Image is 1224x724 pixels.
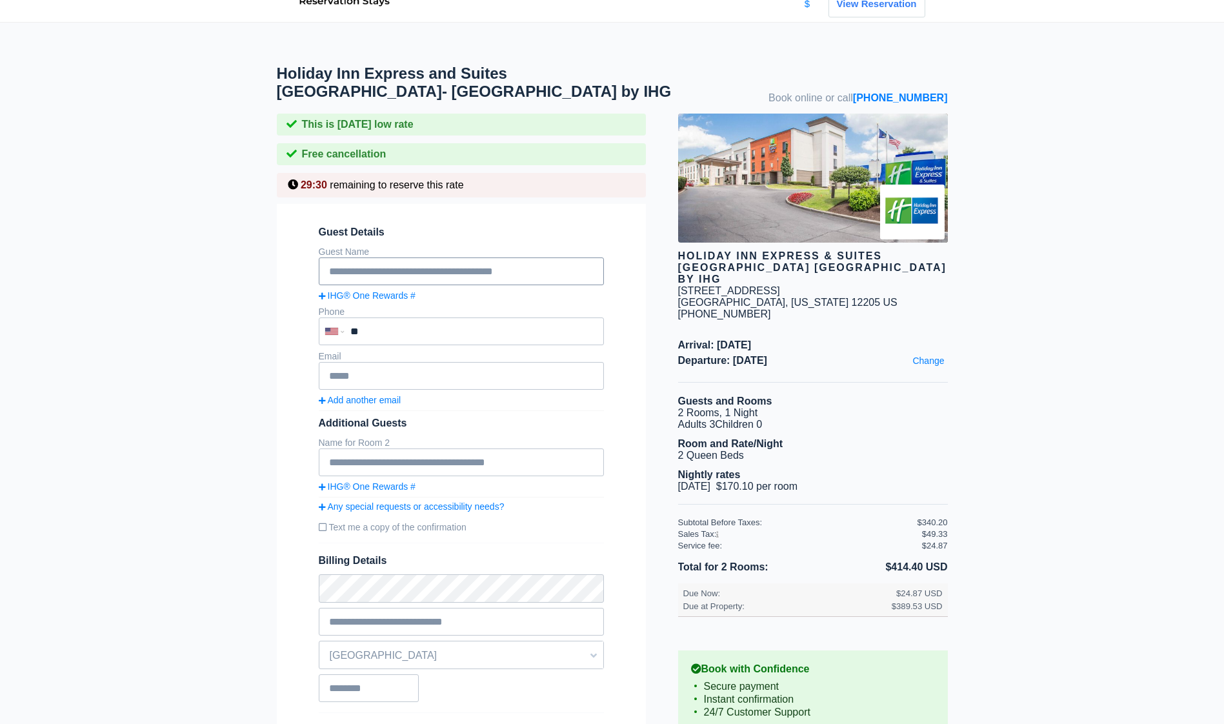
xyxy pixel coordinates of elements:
[678,419,948,430] li: Adults 3
[791,297,848,308] span: [US_STATE]
[678,450,948,461] li: 2 Queen Beds
[319,246,370,257] label: Guest Name
[768,92,947,104] span: Book online or call
[678,396,772,407] b: Guests and Rooms
[918,518,948,527] div: $340.20
[909,352,947,369] a: Change
[678,541,918,550] div: Service fee:
[678,438,783,449] b: Room and Rate/Night
[691,706,935,719] li: 24/7 Customer Support
[319,645,603,667] span: [GEOGRAPHIC_DATA]
[892,601,943,611] div: $389.53 USD
[880,185,945,239] img: Brand logo for Holiday Inn Express and Suites Albany Airport- Wolf Road by IHG
[319,290,604,301] a: IHG® One Rewards #
[678,529,918,539] div: Sales Tax:
[678,559,813,576] li: Total for 2 Rooms:
[715,419,762,430] span: Children 0
[319,481,604,492] a: IHG® One Rewards #
[319,351,341,361] label: Email
[691,663,935,675] b: Book with Confidence
[277,114,646,136] div: This is [DATE] low rate
[678,297,788,308] span: [GEOGRAPHIC_DATA],
[301,179,327,190] span: 29:30
[853,92,948,103] a: [PHONE_NUMBER]
[813,559,948,576] li: $414.40 USD
[319,501,604,512] a: Any special requests or accessibility needs?
[883,297,898,308] span: US
[678,308,948,320] div: [PHONE_NUMBER]
[678,481,798,492] span: [DATE] $170.10 per room
[319,417,604,429] div: Additional Guests
[678,355,948,367] span: Departure: [DATE]
[691,680,935,693] li: Secure payment
[922,541,948,550] div: $24.87
[319,517,604,538] label: Text me a copy of the confirmation
[691,693,935,706] li: Instant confirmation
[330,179,463,190] span: remaining to reserve this rate
[319,555,604,567] span: Billing Details
[678,339,948,351] span: Arrival: [DATE]
[896,588,942,598] div: $24.87 USD
[319,226,604,238] span: Guest Details
[277,65,678,101] h1: Holiday Inn Express and Suites [GEOGRAPHIC_DATA]- [GEOGRAPHIC_DATA] by IHG
[319,437,390,448] label: Name for Room 2
[277,143,646,165] div: Free cancellation
[922,529,948,539] div: $49.33
[678,469,741,480] b: Nightly rates
[678,518,918,527] div: Subtotal Before Taxes:
[320,319,347,344] div: United States: +1
[683,601,892,611] div: Due at Property:
[678,407,948,419] li: 2 Rooms, 1 Night
[678,285,780,297] div: [STREET_ADDRESS]
[319,395,604,405] a: Add another email
[678,250,948,285] div: Holiday Inn Express & Suites [GEOGRAPHIC_DATA] [GEOGRAPHIC_DATA] by Ihg
[852,297,881,308] span: 12205
[319,307,345,317] label: Phone
[678,114,948,243] img: hotel image
[683,588,892,598] div: Due Now:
